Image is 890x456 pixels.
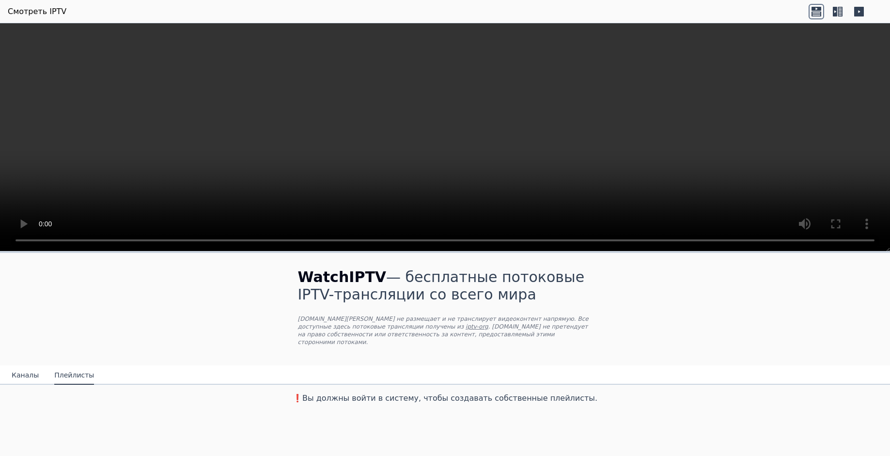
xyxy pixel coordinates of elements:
h3: ❗️Вы должны войти в систему, чтобы создавать собственные плейлисты. [282,393,608,404]
a: iptv-org [466,323,488,330]
button: Каналы [12,366,39,385]
button: Плейлисты [54,366,94,385]
a: Смотреть IPTV [8,6,66,17]
p: [DOMAIN_NAME][PERSON_NAME] не размещает и не транслирует видеоконтент напрямую. Все доступные зде... [298,315,593,346]
h1: — бесплатные потоковые IPTV-трансляции со всего мира [298,268,593,303]
span: WatchIPTV [298,268,387,285]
